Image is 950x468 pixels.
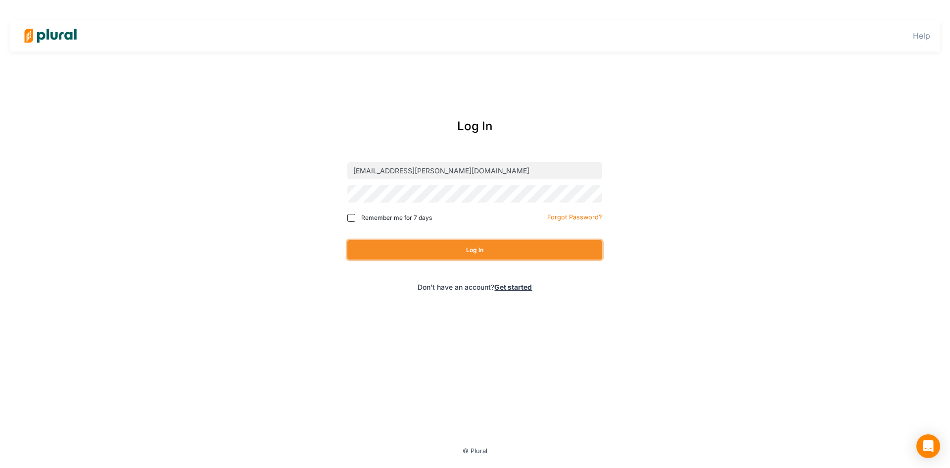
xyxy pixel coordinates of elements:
small: Forgot Password? [547,213,602,221]
div: Open Intercom Messenger [916,434,940,458]
a: Get started [494,283,532,291]
a: Forgot Password? [547,211,602,221]
input: Email address [347,162,602,179]
a: Help [913,31,930,41]
div: Log In [305,117,645,135]
input: Remember me for 7 days [347,214,355,222]
span: Remember me for 7 days [361,213,432,222]
small: © Plural [463,447,487,455]
div: Don't have an account? [305,282,645,292]
img: Logo for Plural [16,18,85,53]
button: Log In [347,240,602,260]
